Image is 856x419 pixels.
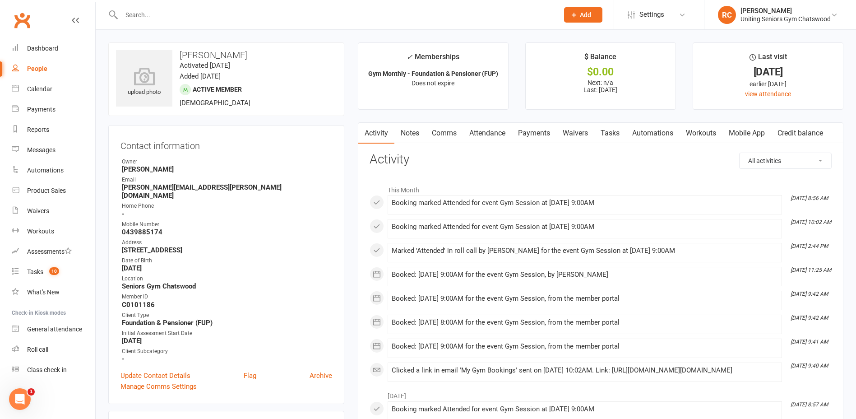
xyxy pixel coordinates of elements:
[791,291,828,297] i: [DATE] 9:42 AM
[392,343,778,350] div: Booked: [DATE] 9:00AM for the event Gym Session, from the member portal
[11,9,33,32] a: Clubworx
[392,247,778,255] div: Marked 'Attended' in roll call by [PERSON_NAME] for the event Gym Session at [DATE] 9:00AM
[122,329,332,338] div: Initial Assessment Start Date
[722,123,771,144] a: Mobile App
[27,65,47,72] div: People
[122,264,332,272] strong: [DATE]
[27,207,49,214] div: Waivers
[27,248,72,255] div: Assessments
[122,337,332,345] strong: [DATE]
[740,7,831,15] div: [PERSON_NAME]
[122,319,332,327] strong: Foundation & Pensioner (FUP)
[791,243,828,249] i: [DATE] 2:44 PM
[27,268,43,275] div: Tasks
[740,15,831,23] div: Uniting Seniors Gym Chatswood
[771,123,829,144] a: Credit balance
[392,319,778,326] div: Booked: [DATE] 8:00AM for the event Gym Session, from the member portal
[122,183,332,200] strong: [PERSON_NAME][EMAIL_ADDRESS][PERSON_NAME][DOMAIN_NAME]
[27,126,49,133] div: Reports
[27,106,56,113] div: Payments
[122,293,332,301] div: Member ID
[358,123,394,144] a: Activity
[407,53,412,61] i: ✓
[116,50,337,60] h3: [PERSON_NAME]
[120,370,190,381] a: Update Contact Details
[791,267,831,273] i: [DATE] 11:25 AM
[701,67,835,77] div: [DATE]
[791,315,828,321] i: [DATE] 9:42 AM
[12,282,95,303] a: What's New
[512,123,556,144] a: Payments
[626,123,680,144] a: Automations
[180,72,221,80] time: Added [DATE]
[119,9,552,21] input: Search...
[12,319,95,340] a: General attendance kiosk mode
[407,51,459,68] div: Memberships
[27,289,60,296] div: What's New
[392,367,778,374] div: Clicked a link in email 'My Gym Bookings' sent on [DATE] 10:02AM. Link: [URL][DOMAIN_NAME][DOMAIN...
[122,228,332,236] strong: 0439885174
[718,6,736,24] div: RC
[122,238,332,247] div: Address
[392,405,778,413] div: Booking marked Attended for event Gym Session at [DATE] 9:00AM
[584,51,616,67] div: $ Balance
[368,70,498,77] strong: Gym Monthly - Foundation & Pensioner (FUP)
[28,388,35,396] span: 1
[12,262,95,282] a: Tasks 10
[370,181,832,195] li: This Month
[394,123,426,144] a: Notes
[244,370,256,381] a: Flag
[12,242,95,262] a: Assessments
[12,140,95,160] a: Messages
[392,199,778,207] div: Booking marked Attended for event Gym Session at [DATE] 9:00AM
[122,202,332,210] div: Home Phone
[122,282,332,290] strong: Seniors Gym Chatswood
[180,99,250,107] span: [DEMOGRAPHIC_DATA]
[122,176,332,184] div: Email
[27,326,82,333] div: General attendance
[556,123,594,144] a: Waivers
[12,79,95,99] a: Calendar
[12,160,95,181] a: Automations
[791,219,831,225] i: [DATE] 10:02 AM
[49,267,59,275] span: 10
[122,311,332,320] div: Client Type
[12,181,95,201] a: Product Sales
[9,388,31,410] iframe: Intercom live chat
[534,79,667,93] p: Next: n/a Last: [DATE]
[701,79,835,89] div: earlier [DATE]
[564,7,602,23] button: Add
[12,221,95,242] a: Workouts
[392,271,778,279] div: Booked: [DATE] 9:00AM for the event Gym Session, by [PERSON_NAME]
[122,158,332,166] div: Owner
[122,165,332,173] strong: [PERSON_NAME]
[122,301,332,309] strong: C0101186
[370,153,832,167] h3: Activity
[534,67,667,77] div: $0.00
[463,123,512,144] a: Attendance
[791,363,828,369] i: [DATE] 9:40 AM
[12,120,95,140] a: Reports
[12,99,95,120] a: Payments
[122,210,332,218] strong: -
[750,51,787,67] div: Last visit
[27,146,56,154] div: Messages
[639,5,664,25] span: Settings
[122,256,332,265] div: Date of Birth
[580,11,591,19] span: Add
[120,381,197,392] a: Manage Comms Settings
[791,339,828,345] i: [DATE] 9:41 AM
[12,340,95,360] a: Roll call
[122,275,332,283] div: Location
[392,223,778,231] div: Booking marked Attended for event Gym Session at [DATE] 9:00AM
[122,355,332,363] strong: -
[310,370,332,381] a: Archive
[680,123,722,144] a: Workouts
[791,195,828,201] i: [DATE] 8:56 AM
[180,61,230,70] time: Activated [DATE]
[12,59,95,79] a: People
[120,137,332,151] h3: Contact information
[27,228,54,235] div: Workouts
[392,295,778,303] div: Booked: [DATE] 9:00AM for the event Gym Session, from the member portal
[426,123,463,144] a: Comms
